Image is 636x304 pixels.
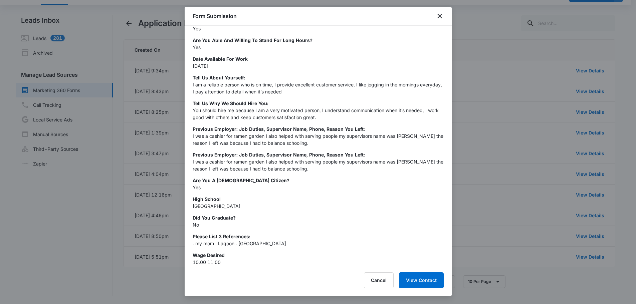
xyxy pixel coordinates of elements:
button: Cancel [364,272,394,288]
h1: Form Submission [193,12,237,20]
p: Tell Us About Yourself: [193,74,444,81]
p: Previous Employer: Job Duties, Supervisor Name, Phone, Reason You Left: [193,151,444,158]
p: . my mom . Lagoon . [GEOGRAPHIC_DATA] [193,240,444,247]
p: I am a reliable person who is on time, I provide excellent customer service, I like jogging in th... [193,81,444,95]
p: Previous Employer: Job Duties, Supervisor Name, Phone, Reason You Left: [193,125,444,132]
button: close [436,12,444,20]
p: No [193,221,444,228]
p: Are You A [DEMOGRAPHIC_DATA] Citizen? [193,177,444,184]
p: Did You Graduate? [193,214,444,221]
p: [GEOGRAPHIC_DATA] [193,203,444,210]
p: Are you able and willing to stand for long hours? [193,37,444,44]
p: Please List 3 References: [193,233,444,240]
p: Yes [193,25,444,32]
p: Wage Desired [193,252,444,259]
p: I was a cashier for ramen garden I also helped with serving people my supervisors name was [PERSO... [193,158,444,172]
p: Yes [193,184,444,191]
p: Tell Us Why We Should Hire You: [193,100,444,107]
p: [DATE] [193,62,444,69]
p: High School [193,196,444,203]
button: View Contact [399,272,444,288]
p: Yes [193,44,444,51]
p: You should hire me because I am a very motivated person, I understand communication when it’s nee... [193,107,444,121]
p: 10.00 11.00 [193,259,444,266]
p: I was a cashier for ramen garden I also helped with serving people my supervisors name was [PERSO... [193,132,444,146]
p: Date Available For Work [193,55,444,62]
